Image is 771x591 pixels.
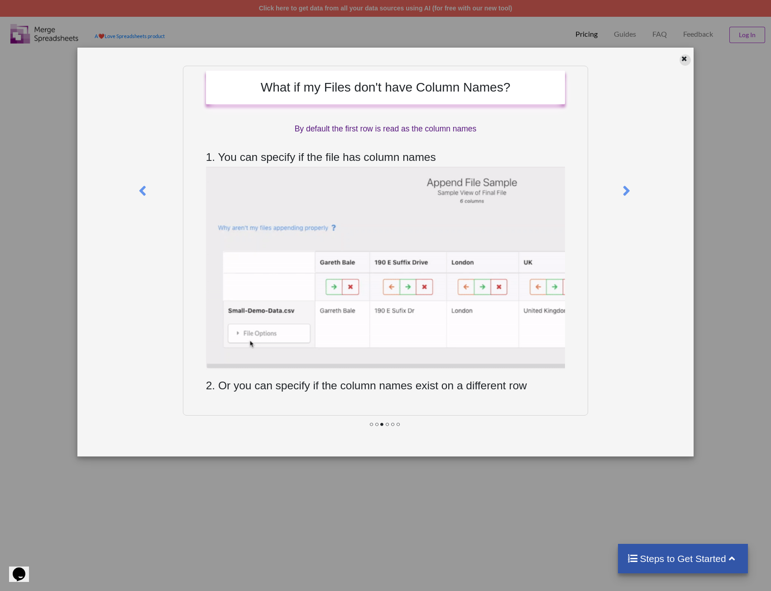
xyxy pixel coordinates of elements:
[206,167,565,369] img: append no column names
[9,555,38,582] iframe: chat widget
[206,150,565,164] h3: 1. You can specify if the file has column names
[627,553,739,564] h4: Steps to Get Started
[206,379,565,392] h3: 2. Or you can specify if the column names exist on a different row
[215,80,556,95] h2: What if my Files don't have Column Names?
[206,123,565,135] p: By default the first row is read as the column names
